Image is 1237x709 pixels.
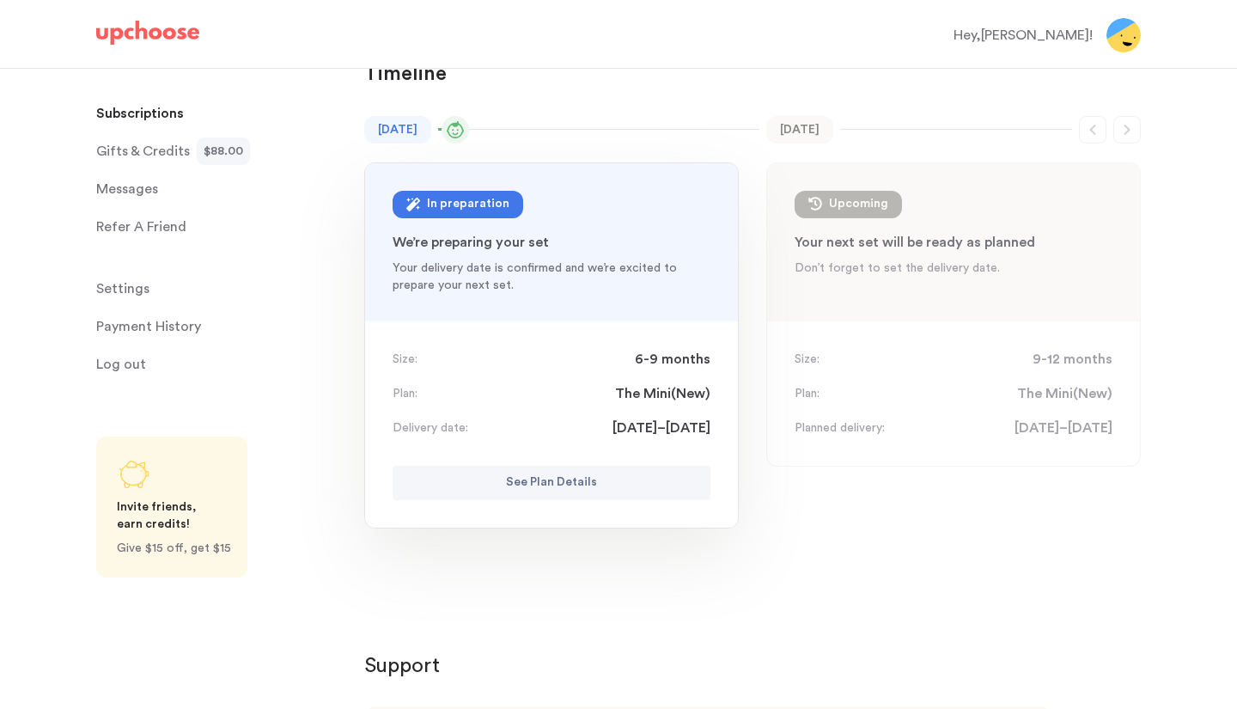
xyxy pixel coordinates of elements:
[96,134,190,168] span: Gifts & Credits
[829,194,888,215] div: Upcoming
[506,473,597,493] p: See Plan Details
[954,25,1093,46] div: Hey, [PERSON_NAME] !
[1033,349,1112,370] span: 9-12 months
[615,383,710,404] span: The Mini ( New )
[795,419,885,437] p: Planned delivery:
[96,172,344,206] a: Messages
[766,116,833,144] time: [DATE]
[364,652,1141,680] p: Support
[96,347,146,382] span: Log out
[1017,383,1112,404] span: The Mini ( New )
[393,351,417,368] p: Size:
[96,272,344,306] a: Settings
[795,260,1112,277] p: Don’t forget to set the delivery date.
[96,272,149,306] span: Settings
[393,466,710,500] button: See Plan Details
[635,349,710,370] span: 6-9 months
[96,21,199,52] a: UpChoose
[427,194,509,215] div: In preparation
[795,385,820,402] p: Plan:
[96,347,344,382] a: Log out
[612,418,710,438] span: [DATE]–[DATE]
[96,96,184,131] p: Subscriptions
[96,309,344,344] a: Payment History
[204,138,243,165] span: $88.00
[96,96,344,131] a: Subscriptions
[795,351,820,368] p: Size:
[393,385,417,402] p: Plan:
[393,232,710,253] p: We’re preparing your set
[1015,418,1112,438] span: [DATE]–[DATE]
[96,210,344,244] a: Refer A Friend
[96,437,247,578] a: Share UpChoose
[96,210,186,244] p: Refer A Friend
[364,116,431,144] time: [DATE]
[364,61,447,89] p: Timeline
[96,172,158,206] span: Messages
[795,232,1112,253] p: Your next set will be ready as planned
[96,309,201,344] p: Payment History
[393,419,468,437] p: Delivery date:
[96,134,344,168] a: Gifts & Credits$88.00
[96,21,199,45] img: UpChoose
[393,260,710,294] p: Your delivery date is confirmed and we’re excited to prepare your next set.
